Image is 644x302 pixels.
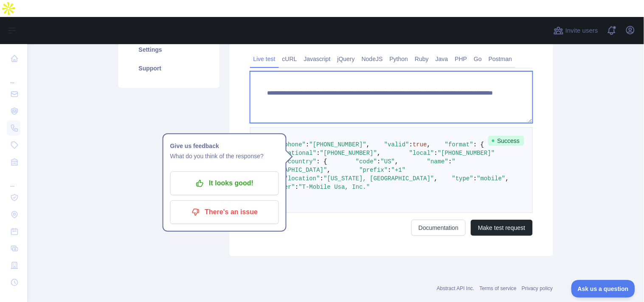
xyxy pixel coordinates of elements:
button: Invite users [552,24,600,37]
span: : [409,141,413,148]
span: , [506,175,509,182]
span: "+1" [391,167,406,173]
span: "code" [356,158,377,165]
span: : [295,184,298,190]
span: : [320,175,323,182]
span: "phone" [281,141,306,148]
div: ... [7,68,20,85]
h1: Give us feedback [170,141,279,151]
iframe: Toggle Customer Support [571,280,636,298]
a: Javascript [301,52,334,66]
span: "[PHONE_NUMBER]" [309,141,366,148]
span: , [427,141,430,148]
span: Success [488,136,524,146]
a: Postman [485,52,515,66]
a: Settings [129,40,209,59]
a: Go [470,52,485,66]
span: Invite users [565,26,598,36]
button: There's an issue [170,201,279,224]
span: "[PHONE_NUMBER]" [438,150,495,157]
span: : [434,150,438,157]
span: true [413,141,427,148]
span: "T-Mobile Usa, Inc." [299,184,370,190]
span: "international" [263,150,317,157]
span: "mobile" [477,175,506,182]
span: : [388,167,391,173]
a: Python [386,52,412,66]
p: There's an issue [177,205,273,220]
a: Terms of service [480,285,517,291]
button: Make test request [471,220,532,236]
a: jQuery [334,52,358,66]
span: : { [473,141,484,148]
span: "[US_STATE], [GEOGRAPHIC_DATA]" [323,175,434,182]
span: : [306,141,309,148]
a: Ruby [411,52,432,66]
a: Live test [250,52,279,66]
span: : [377,158,380,165]
div: ... [7,171,20,188]
span: : [448,158,452,165]
span: , [327,167,331,173]
a: Privacy policy [522,285,553,291]
span: : { [317,158,327,165]
span: "US" [381,158,395,165]
a: cURL [279,52,301,66]
span: , [377,150,380,157]
button: It looks good! [170,172,279,196]
span: , [366,141,370,148]
a: PHP [452,52,471,66]
a: NodeJS [358,52,386,66]
span: "prefix" [359,167,388,173]
span: "name" [427,158,448,165]
span: "valid" [384,141,409,148]
span: : [317,150,320,157]
span: "local" [409,150,434,157]
span: "location" [284,175,320,182]
span: "[PHONE_NUMBER]" [320,150,377,157]
span: : [473,175,477,182]
a: Documentation [411,220,466,236]
span: "country" [284,158,317,165]
span: , [395,158,398,165]
span: "format" [445,141,473,148]
a: Abstract API Inc. [437,285,475,291]
p: It looks good! [177,176,273,191]
a: Java [432,52,452,66]
p: What do you think of the response? [170,151,279,162]
a: Support [129,59,209,78]
span: , [434,175,438,182]
span: "type" [452,175,473,182]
